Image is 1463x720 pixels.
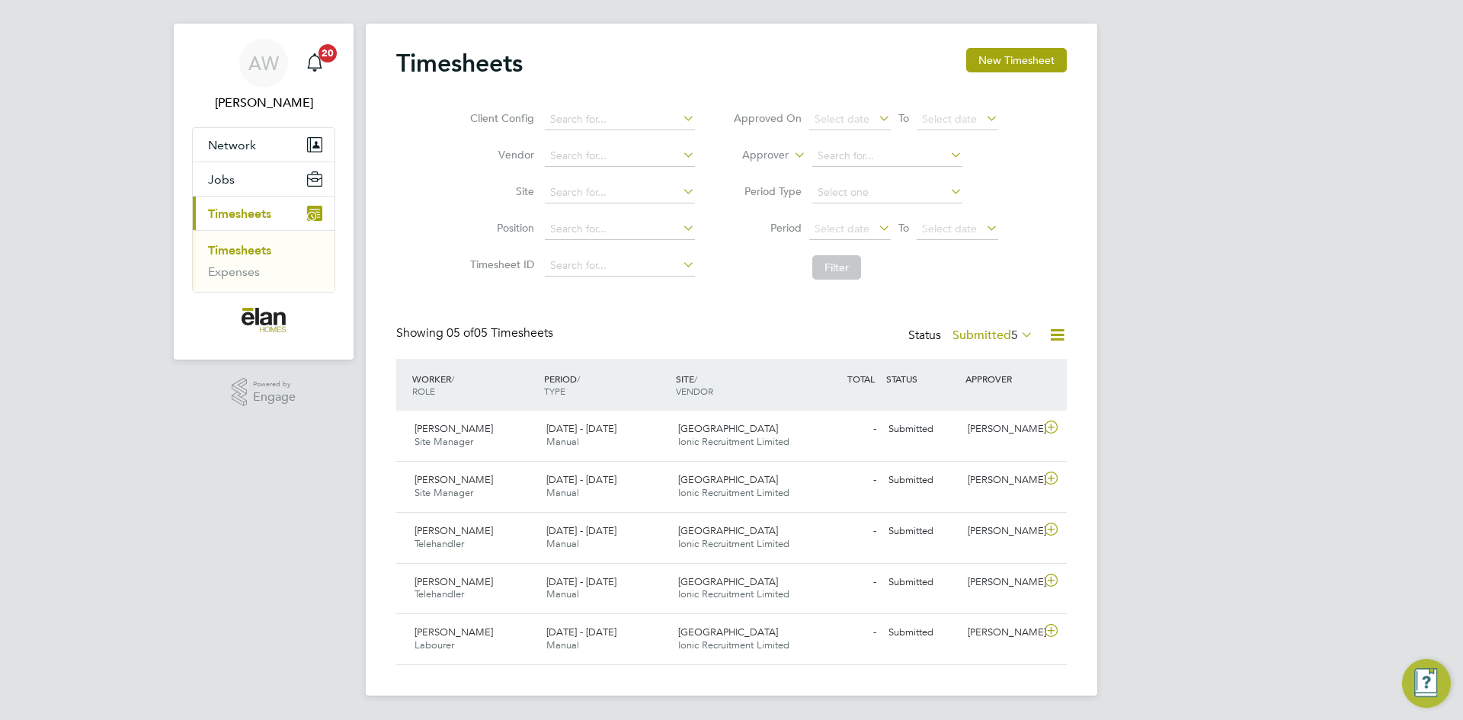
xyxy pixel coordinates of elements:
[415,524,493,537] span: [PERSON_NAME]
[882,417,962,442] div: Submitted
[546,486,579,499] span: Manual
[803,519,882,544] div: -
[812,146,962,167] input: Search for...
[678,587,789,600] span: Ionic Recruitment Limited
[408,365,540,405] div: WORKER
[546,537,579,550] span: Manual
[812,182,962,203] input: Select one
[232,378,296,407] a: Powered byEngage
[882,519,962,544] div: Submitted
[678,524,778,537] span: [GEOGRAPHIC_DATA]
[545,255,695,277] input: Search for...
[208,206,271,221] span: Timesheets
[962,620,1041,645] div: [PERSON_NAME]
[672,365,804,405] div: SITE
[678,422,778,435] span: [GEOGRAPHIC_DATA]
[815,222,869,235] span: Select date
[192,39,335,112] a: AW[PERSON_NAME]
[396,48,523,78] h2: Timesheets
[962,570,1041,595] div: [PERSON_NAME]
[545,182,695,203] input: Search for...
[678,486,789,499] span: Ionic Recruitment Limited
[174,24,354,360] nav: Main navigation
[678,435,789,448] span: Ionic Recruitment Limited
[720,148,789,163] label: Approver
[208,138,256,152] span: Network
[546,638,579,651] span: Manual
[678,537,789,550] span: Ionic Recruitment Limited
[415,575,493,588] span: [PERSON_NAME]
[415,435,473,448] span: Site Manager
[466,148,534,162] label: Vendor
[546,587,579,600] span: Manual
[248,53,279,73] span: AW
[253,391,296,404] span: Engage
[447,325,474,341] span: 05 of
[678,638,789,651] span: Ionic Recruitment Limited
[208,264,260,279] a: Expenses
[466,221,534,235] label: Position
[415,537,464,550] span: Telehandler
[447,325,553,341] span: 05 Timesheets
[545,109,695,130] input: Search for...
[962,365,1041,392] div: APPROVER
[894,218,914,238] span: To
[1011,328,1018,343] span: 5
[922,112,977,126] span: Select date
[208,243,271,258] a: Timesheets
[415,486,473,499] span: Site Manager
[882,365,962,392] div: STATUS
[546,575,616,588] span: [DATE] - [DATE]
[803,468,882,493] div: -
[815,112,869,126] span: Select date
[193,162,335,196] button: Jobs
[546,422,616,435] span: [DATE] - [DATE]
[544,385,565,397] span: TYPE
[733,221,802,235] label: Period
[412,385,435,397] span: ROLE
[952,328,1033,343] label: Submitted
[415,422,493,435] span: [PERSON_NAME]
[396,325,556,341] div: Showing
[193,230,335,292] div: Timesheets
[193,197,335,230] button: Timesheets
[192,94,335,112] span: Alex Williams
[847,373,875,385] span: TOTAL
[694,373,697,385] span: /
[253,378,296,391] span: Powered by
[733,111,802,125] label: Approved On
[676,385,713,397] span: VENDOR
[546,435,579,448] span: Manual
[540,365,672,405] div: PERIOD
[193,128,335,162] button: Network
[415,473,493,486] span: [PERSON_NAME]
[733,184,802,198] label: Period Type
[545,219,695,240] input: Search for...
[546,473,616,486] span: [DATE] - [DATE]
[966,48,1067,72] button: New Timesheet
[415,626,493,638] span: [PERSON_NAME]
[466,111,534,125] label: Client Config
[803,570,882,595] div: -
[812,255,861,280] button: Filter
[546,626,616,638] span: [DATE] - [DATE]
[678,575,778,588] span: [GEOGRAPHIC_DATA]
[545,146,695,167] input: Search for...
[415,638,454,651] span: Labourer
[962,417,1041,442] div: [PERSON_NAME]
[678,473,778,486] span: [GEOGRAPHIC_DATA]
[962,519,1041,544] div: [PERSON_NAME]
[908,325,1036,347] div: Status
[577,373,580,385] span: /
[242,308,286,332] img: elan-homes-logo-retina.png
[882,468,962,493] div: Submitted
[208,172,235,187] span: Jobs
[451,373,454,385] span: /
[922,222,977,235] span: Select date
[803,620,882,645] div: -
[882,620,962,645] div: Submitted
[962,468,1041,493] div: [PERSON_NAME]
[882,570,962,595] div: Submitted
[803,417,882,442] div: -
[546,524,616,537] span: [DATE] - [DATE]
